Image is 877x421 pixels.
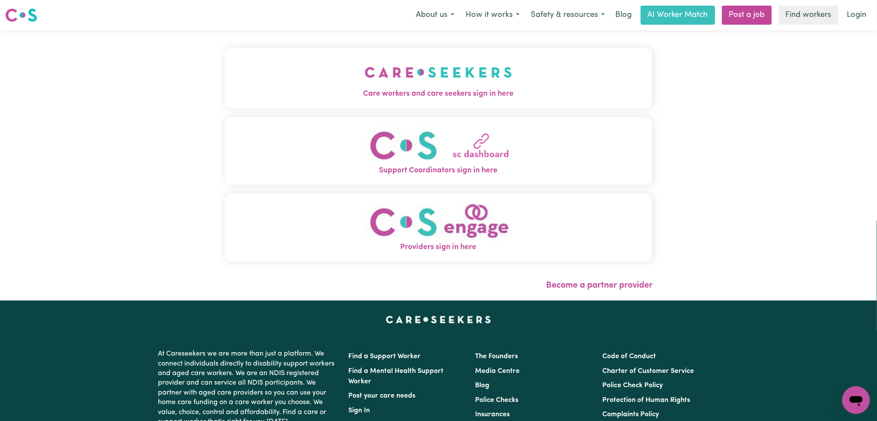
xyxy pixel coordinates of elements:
iframe: Button to launch messaging window [842,386,870,414]
button: Providers sign in here [225,194,653,262]
a: Blog [475,382,490,389]
a: Media Centre [475,368,520,375]
a: Post a job [722,6,772,25]
img: Careseekers logo [5,7,37,23]
a: Find workers [779,6,838,25]
button: About us [410,6,460,24]
a: Become a partner provider [546,281,652,290]
button: Safety & resources [525,6,610,24]
a: Charter of Customer Service [602,368,694,375]
a: Police Check Policy [602,382,663,389]
a: Insurances [475,411,510,418]
a: Code of Conduct [602,353,656,360]
a: Find a Support Worker [349,353,421,360]
span: Care workers and care seekers sign in here [225,88,653,100]
span: Support Coordinators sign in here [225,165,653,176]
a: Police Checks [475,397,519,404]
a: Complaints Policy [602,411,659,418]
a: AI Worker Match [641,6,715,25]
a: Protection of Human Rights [602,397,690,404]
a: Find a Mental Health Support Worker [349,368,444,385]
a: Careseekers logo [5,5,37,25]
a: Careseekers home page [386,316,491,323]
button: How it works [460,6,525,24]
a: Login [842,6,872,25]
a: Post your care needs [349,392,416,399]
span: Providers sign in here [225,242,653,253]
a: The Founders [475,353,518,360]
button: Support Coordinators sign in here [225,117,653,185]
a: Sign In [349,407,370,414]
button: Care workers and care seekers sign in here [225,48,653,108]
a: Blog [610,6,637,25]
